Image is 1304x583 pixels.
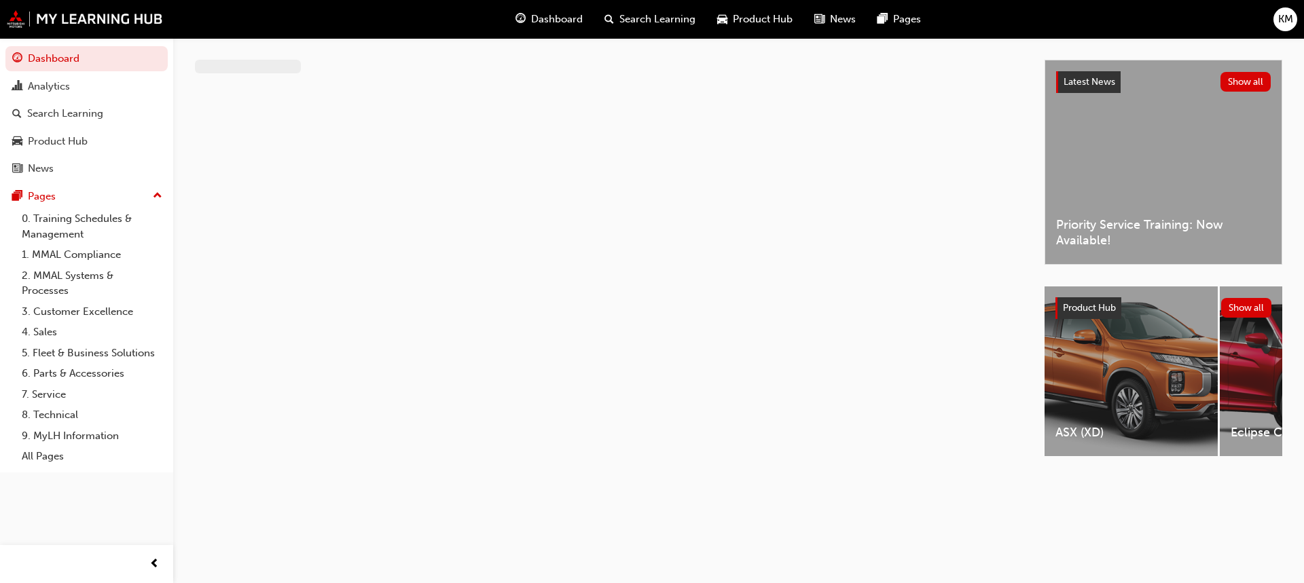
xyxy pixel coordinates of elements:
[531,12,583,27] span: Dashboard
[5,43,168,184] button: DashboardAnalyticsSearch LearningProduct HubNews
[5,74,168,99] a: Analytics
[1056,71,1271,93] a: Latest NewsShow all
[5,101,168,126] a: Search Learning
[16,208,168,244] a: 0. Training Schedules & Management
[12,81,22,93] span: chart-icon
[1056,217,1271,248] span: Priority Service Training: Now Available!
[16,405,168,426] a: 8. Technical
[5,184,168,209] button: Pages
[1221,298,1272,318] button: Show all
[149,556,160,573] span: prev-icon
[5,156,168,181] a: News
[1273,7,1297,31] button: KM
[28,161,54,176] div: News
[16,343,168,364] a: 5. Fleet & Business Solutions
[619,12,695,27] span: Search Learning
[12,108,22,120] span: search-icon
[505,5,594,33] a: guage-iconDashboard
[16,426,168,447] a: 9. MyLH Information
[27,106,103,121] div: Search Learning
[12,163,22,175] span: news-icon
[16,244,168,265] a: 1. MMAL Compliance
[16,363,168,384] a: 6. Parts & Accessories
[733,12,793,27] span: Product Hub
[594,5,706,33] a: search-iconSearch Learning
[814,11,825,28] span: news-icon
[12,53,22,65] span: guage-icon
[604,11,614,28] span: search-icon
[717,11,727,28] span: car-icon
[28,134,88,149] div: Product Hub
[1055,425,1207,440] span: ASX (XD)
[1055,297,1271,319] a: Product HubShow all
[16,265,168,301] a: 2. MMAL Systems & Processes
[830,12,856,27] span: News
[515,11,526,28] span: guage-icon
[5,129,168,154] a: Product Hub
[893,12,921,27] span: Pages
[803,5,867,33] a: news-iconNews
[1045,60,1282,265] a: Latest NewsShow allPriority Service Training: Now Available!
[16,446,168,467] a: All Pages
[877,11,888,28] span: pages-icon
[1064,76,1115,88] span: Latest News
[28,189,56,204] div: Pages
[7,10,163,28] img: mmal
[1045,286,1218,456] a: ASX (XD)
[12,136,22,148] span: car-icon
[5,46,168,71] a: Dashboard
[16,384,168,405] a: 7. Service
[706,5,803,33] a: car-iconProduct Hub
[867,5,932,33] a: pages-iconPages
[16,301,168,322] a: 3. Customer Excellence
[1278,12,1293,27] span: KM
[16,322,168,343] a: 4. Sales
[12,191,22,203] span: pages-icon
[1063,302,1116,314] span: Product Hub
[28,79,70,94] div: Analytics
[153,187,162,205] span: up-icon
[1220,72,1271,92] button: Show all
